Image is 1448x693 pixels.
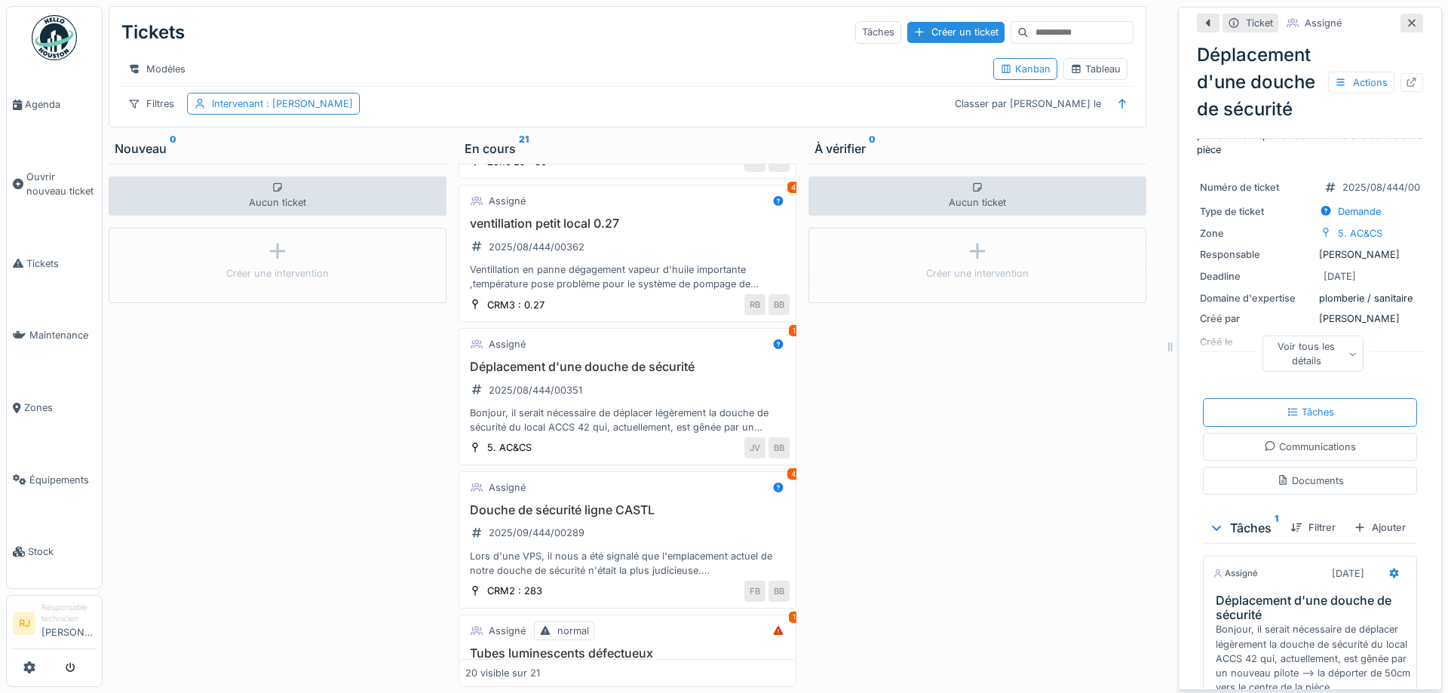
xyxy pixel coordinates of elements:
[768,437,790,458] div: BB
[1216,593,1410,622] h3: Déplacement d'une douche de sécurité
[789,325,799,336] div: 1
[465,503,790,517] h3: Douche de sécurité ligne CASTL
[1305,16,1342,30] div: Assigné
[28,544,96,559] span: Stock
[926,266,1029,281] div: Créer une intervention
[1338,204,1381,219] div: Demande
[789,612,799,623] div: 1
[7,516,102,588] a: Stock
[489,526,584,540] div: 2025/09/444/00289
[263,98,353,109] span: : [PERSON_NAME]
[1328,72,1394,94] div: Actions
[29,473,96,487] span: Équipements
[465,216,790,231] h3: ventillation petit local 0.27
[768,294,790,315] div: BB
[465,549,790,578] div: Lors d'une VPS, il nous a été signalé que l'emplacement actuel de notre douche de sécurité n'étai...
[121,93,181,115] div: Filtres
[465,646,790,661] h3: Tubes luminescents défectueux
[787,182,799,193] div: 4
[7,372,102,444] a: Zones
[1197,41,1423,123] div: Déplacement d'une douche de sécurité
[212,97,353,111] div: Intervenant
[768,581,790,602] div: BB
[487,298,545,312] div: CRM3 : 0.27
[121,58,192,80] div: Modèles
[787,468,799,480] div: 4
[465,140,790,158] div: En cours
[1200,269,1313,284] div: Deadline
[489,480,526,495] div: Assigné
[465,406,790,434] div: Bonjour, il serait nécessaire de déplacer légèrement la douche de sécurité du local ACCS 42 qui, ...
[7,69,102,141] a: Agenda
[1070,62,1121,76] div: Tableau
[170,140,176,158] sup: 0
[1200,247,1420,262] div: [PERSON_NAME]
[1246,16,1273,30] div: Ticket
[7,444,102,517] a: Équipements
[1200,180,1313,195] div: Numéro de ticket
[1287,405,1334,419] div: Tâches
[907,22,1005,42] div: Créer un ticket
[226,266,329,281] div: Créer une intervention
[41,602,96,625] div: Responsable technicien
[1209,519,1278,537] div: Tâches
[24,400,96,415] span: Zones
[32,15,77,60] img: Badge_color-CXgf-gQk.svg
[744,437,765,458] div: JV
[808,176,1146,216] div: Aucun ticket
[465,360,790,374] h3: Déplacement d'une douche de sécurité
[1324,269,1356,284] div: [DATE]
[489,240,584,254] div: 2025/08/444/00362
[465,666,540,680] div: 20 visible sur 21
[855,21,901,43] div: Tâches
[13,602,96,649] a: RJ Responsable technicien[PERSON_NAME]
[1000,62,1051,76] div: Kanban
[7,299,102,372] a: Maintenance
[489,383,582,397] div: 2025/08/444/00351
[1332,566,1364,581] div: [DATE]
[41,602,96,645] li: [PERSON_NAME]
[1200,226,1313,241] div: Zone
[25,97,96,112] span: Agenda
[744,581,765,602] div: FB
[1213,567,1258,580] div: Assigné
[1200,311,1313,326] div: Créé par
[489,624,526,638] div: Assigné
[1264,440,1356,454] div: Communications
[519,140,529,158] sup: 21
[1200,204,1313,219] div: Type de ticket
[814,140,1140,158] div: À vérifier
[121,13,185,52] div: Tickets
[13,612,35,635] li: RJ
[1277,474,1344,488] div: Documents
[487,440,532,455] div: 5. AC&CS
[1342,180,1436,195] div: 2025/08/444/00351
[487,584,542,598] div: CRM2 : 283
[109,176,446,216] div: Aucun ticket
[1338,226,1382,241] div: 5. AC&CS
[465,262,790,291] div: Ventillation en panne dégagement vapeur d'huile importante ,température pose problème pour le sys...
[948,93,1108,115] div: Classer par [PERSON_NAME] le
[1200,247,1313,262] div: Responsable
[1262,336,1364,372] div: Voir tous les détails
[26,256,96,271] span: Tickets
[29,328,96,342] span: Maintenance
[26,170,96,198] span: Ouvrir nouveau ticket
[557,624,589,638] div: normal
[1275,519,1278,537] sup: 1
[1348,517,1412,538] div: Ajouter
[1200,291,1420,305] div: plomberie / sanitaire
[1200,291,1313,305] div: Domaine d'expertise
[489,194,526,208] div: Assigné
[115,140,440,158] div: Nouveau
[7,228,102,300] a: Tickets
[7,141,102,228] a: Ouvrir nouveau ticket
[1200,311,1420,326] div: [PERSON_NAME]
[1284,517,1342,538] div: Filtrer
[869,140,876,158] sup: 0
[744,294,765,315] div: RB
[489,337,526,351] div: Assigné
